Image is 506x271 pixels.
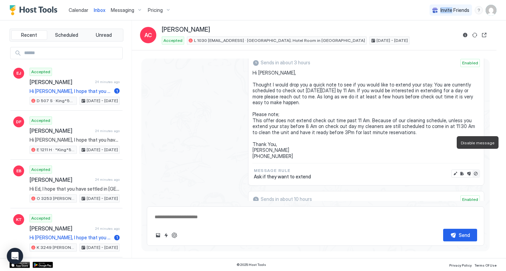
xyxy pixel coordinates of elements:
[69,7,88,13] span: Calendar
[87,147,118,153] span: [DATE] - [DATE]
[37,195,75,202] span: O 3253 [PERSON_NAME] · 🏝[GEOGRAPHIC_DATA] Condo/Sun/Sand/Pool/Beach🏖
[475,6,483,14] div: menu
[170,231,178,239] button: ChatGPT Auto Reply
[31,166,50,173] span: Accepted
[261,60,310,66] span: Sends in about 3 hours
[261,196,312,202] span: Sends in about 10 hours
[237,262,266,267] span: © 2025 Host Tools
[461,31,469,39] button: Reservation information
[30,176,92,183] span: [PERSON_NAME]
[148,7,163,13] span: Pricing
[86,30,122,40] button: Unread
[30,225,92,232] span: [PERSON_NAME]
[459,232,470,239] div: Send
[462,196,478,203] span: Enabled
[49,30,85,40] button: Scheduled
[486,5,496,16] div: User profile
[30,137,120,143] span: Hi [PERSON_NAME], I hope that you have settled in [GEOGRAPHIC_DATA] and are enjoying your stay. P...
[16,168,21,174] span: EB
[466,170,472,177] button: Send now
[95,177,120,182] span: 24 minutes ago
[462,60,478,66] span: Enabled
[449,261,472,268] a: Privacy Policy
[69,6,88,14] a: Calendar
[87,195,118,202] span: [DATE] - [DATE]
[87,98,118,104] span: [DATE] - [DATE]
[10,262,30,268] a: App Store
[480,31,488,39] button: Open reservation
[440,7,469,13] span: Invite Friends
[30,127,92,134] span: [PERSON_NAME]
[31,69,50,75] span: Accepted
[474,263,496,267] span: Terms Of Use
[94,6,105,14] a: Inbox
[154,231,162,239] button: Upload image
[11,30,47,40] button: Recent
[31,117,50,124] span: Accepted
[449,263,472,267] span: Privacy Policy
[16,119,21,125] span: DF
[471,31,479,39] button: Sync reservation
[116,235,118,240] span: 1
[31,215,50,221] span: Accepted
[459,170,466,177] button: Edit rule
[95,80,120,84] span: 24 minutes ago
[55,32,78,38] span: Scheduled
[254,174,311,180] span: Ask if they want to extend
[461,140,494,145] span: Disable message
[95,226,120,231] span: 24 minutes ago
[163,37,182,44] span: Accepted
[30,235,111,241] span: Hi [PERSON_NAME], I hope that you have settled in [GEOGRAPHIC_DATA] and are enjoying your stay. P...
[30,79,92,85] span: [PERSON_NAME]
[87,244,118,251] span: [DATE] - [DATE]
[30,88,111,94] span: Hi [PERSON_NAME], I hope that you have settled in [GEOGRAPHIC_DATA] and are enjoying your stay. P...
[10,29,123,42] div: tab-group
[21,32,37,38] span: Recent
[16,217,22,223] span: KT
[37,147,75,153] span: E 1211 H · *King*5min to Universal*Self Check-in/Parking*A/C*
[144,31,152,39] span: AC
[377,37,408,44] span: [DATE] - [DATE]
[116,89,118,94] span: 1
[21,47,122,59] input: Input Field
[94,7,105,13] span: Inbox
[95,129,120,133] span: 24 minutes ago
[472,170,479,177] button: Disable message
[10,5,60,15] a: Host Tools Logo
[252,70,480,159] span: Hi [PERSON_NAME], Thought I would drop you a quick note to see if you would like to extend your s...
[194,37,365,44] span: L 1030 [EMAIL_ADDRESS] · [GEOGRAPHIC_DATA]; Hotel Room in [GEOGRAPHIC_DATA]
[162,231,170,239] button: Quick reply
[37,98,75,104] span: D 507 S · King*5min to Universal*Self Check-in/Parking*A/C+
[452,170,459,177] button: Edit message
[443,229,477,241] button: Send
[37,244,75,251] span: K 3249 [PERSON_NAME]@toms · Beach•Pool•King•Wi-Fi•A/C•[GEOGRAPHIC_DATA]•Parking Pass
[7,248,23,264] div: Open Intercom Messenger
[254,168,311,174] span: Message Rule
[111,7,134,13] span: Messaging
[162,26,210,34] span: [PERSON_NAME]
[474,261,496,268] a: Terms Of Use
[16,70,21,76] span: EJ
[96,32,112,38] span: Unread
[30,186,120,192] span: Hi Ed, I hope that you have settled in [GEOGRAPHIC_DATA] and are enjoying your stay. Please let m...
[33,262,53,268] a: Google Play Store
